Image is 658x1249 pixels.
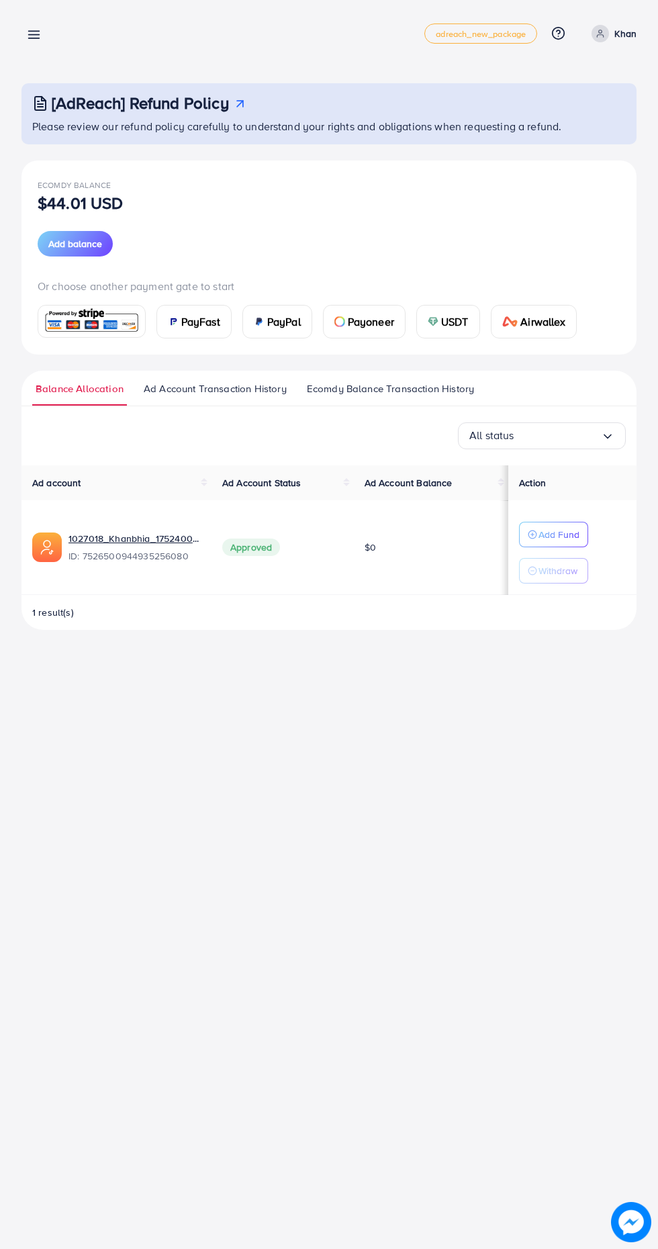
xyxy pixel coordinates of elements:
[491,305,577,338] a: cardAirwallex
[436,30,526,38] span: adreach_new_package
[428,316,438,327] img: card
[38,305,146,338] a: card
[334,316,345,327] img: card
[365,541,376,554] span: $0
[36,381,124,396] span: Balance Allocation
[538,526,579,543] p: Add Fund
[68,532,201,545] a: 1027018_Khanbhia_1752400071646
[68,549,201,563] span: ID: 7526500944935256080
[254,316,265,327] img: card
[48,237,102,250] span: Add balance
[38,231,113,257] button: Add balance
[519,522,588,547] button: Add Fund
[38,278,620,294] p: Or choose another payment gate to start
[514,425,601,446] input: Search for option
[144,381,287,396] span: Ad Account Transaction History
[38,195,124,211] p: $44.01 USD
[520,314,565,330] span: Airwallex
[267,314,301,330] span: PayPal
[441,314,469,330] span: USDT
[323,305,406,338] a: cardPayoneer
[32,533,62,562] img: ic-ads-acc.e4c84228.svg
[32,606,74,619] span: 1 result(s)
[424,24,537,44] a: adreach_new_package
[242,305,312,338] a: cardPayPal
[519,476,546,490] span: Action
[68,532,201,563] div: <span class='underline'>1027018_Khanbhia_1752400071646</span></br>7526500944935256080
[469,425,514,446] span: All status
[181,314,220,330] span: PayFast
[222,476,301,490] span: Ad Account Status
[502,316,518,327] img: card
[538,563,577,579] p: Withdraw
[614,26,637,42] p: Khan
[168,316,179,327] img: card
[32,118,628,134] p: Please review our refund policy carefully to understand your rights and obligations when requesti...
[348,314,394,330] span: Payoneer
[156,305,232,338] a: cardPayFast
[458,422,626,449] div: Search for option
[416,305,480,338] a: cardUSDT
[52,93,229,113] h3: [AdReach] Refund Policy
[586,25,637,42] a: Khan
[32,476,81,490] span: Ad account
[38,179,111,191] span: Ecomdy Balance
[42,307,141,336] img: card
[365,476,453,490] span: Ad Account Balance
[222,539,280,556] span: Approved
[307,381,474,396] span: Ecomdy Balance Transaction History
[519,558,588,584] button: Withdraw
[612,1203,651,1242] img: image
